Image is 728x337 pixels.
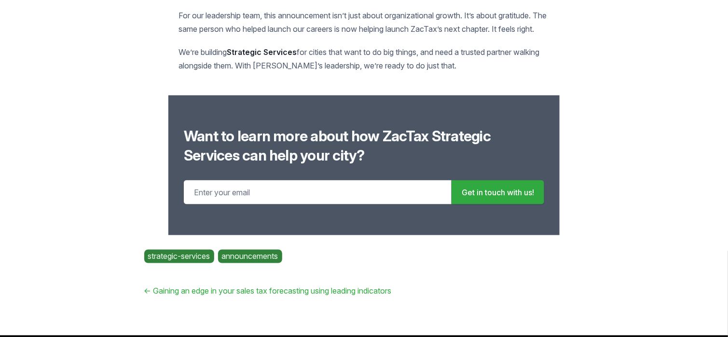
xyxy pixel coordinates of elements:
[144,250,214,263] a: strategic-services
[144,286,392,296] a: ← Gaining an edge in your sales tax forecasting using leading indicators
[218,250,282,263] a: announcements
[452,180,544,204] button: Get in touch with us!
[227,47,297,57] strong: Strategic Services
[179,45,549,72] p: We’re building for cities that want to do big things, and need a trusted partner walking alongsid...
[184,126,544,165] h2: Want to learn more about how ZacTax Strategic Services can help your city?
[184,180,452,204] input: Email address
[179,9,549,36] p: For our leadership team, this announcement isn’t just about organizational growth. It’s about gra...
